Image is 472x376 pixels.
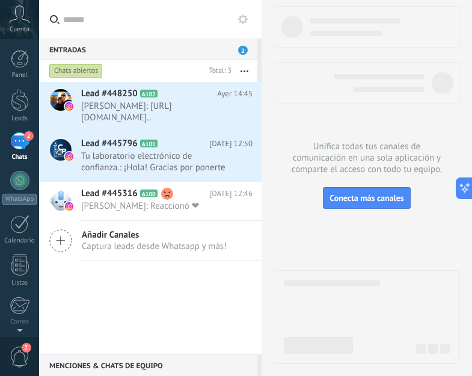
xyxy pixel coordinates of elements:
a: Lead #445316 A100 [DATE] 12:46 [PERSON_NAME]: Reaccionó ❤ [39,182,262,220]
span: 2 [22,343,31,353]
div: Chats abiertos [49,64,103,78]
div: Calendario [2,237,37,245]
span: [DATE] 12:50 [209,138,253,150]
a: Lead #448250 A102 Ayer 14:45 [PERSON_NAME]: [URL][DOMAIN_NAME].. [39,82,262,131]
span: A100 [140,190,158,197]
button: Conecta más canales [323,187,410,209]
span: 2 [24,131,34,141]
button: Más [231,60,257,82]
div: Menciones & Chats de equipo [39,354,257,376]
div: Panel [2,72,37,79]
span: [PERSON_NAME]: Reaccionó ❤ [81,200,230,212]
span: Conecta más canales [329,193,403,203]
span: Lead #445316 [81,188,138,200]
span: A102 [140,90,158,97]
div: Listas [2,279,37,287]
div: Total: 3 [204,65,231,77]
span: [DATE] 12:46 [209,188,253,200]
span: Captura leads desde Whatsapp y más! [82,241,227,252]
span: Lead #448250 [81,88,138,100]
div: Leads [2,115,37,123]
span: Cuenta [10,26,29,34]
img: instagram.svg [65,102,73,111]
div: Chats [2,153,37,161]
span: Lead #445796 [81,138,138,150]
div: Correo [2,318,37,326]
span: [PERSON_NAME]: [URL][DOMAIN_NAME].. [81,100,230,123]
img: instagram.svg [65,152,73,161]
img: instagram.svg [65,202,73,211]
div: Entradas [39,39,257,60]
span: Añadir Canales [82,229,227,241]
div: WhatsApp [2,194,37,205]
a: Lead #445796 A101 [DATE] 12:50 Tu laboratorio electrónico de confianza.: ¡Hola! Gracias por poner... [39,132,262,181]
span: Tu laboratorio electrónico de confianza.: ¡Hola! Gracias por ponerte en contacto con nosotros. Re... [81,150,230,173]
span: Ayer 14:45 [217,88,253,100]
span: A101 [140,140,158,147]
span: 2 [238,46,248,55]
